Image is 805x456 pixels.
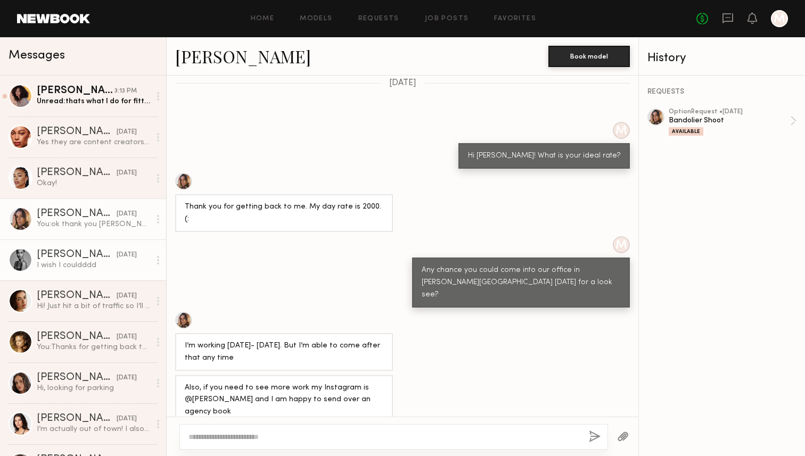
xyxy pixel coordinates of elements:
div: [DATE] [117,168,137,178]
button: Book model [548,46,630,67]
div: I’m working [DATE]- [DATE]. But I’m able to come after that any time [185,340,383,364]
div: [DATE] [117,250,137,260]
div: Hi! Just hit a bit of traffic so I’ll be there ~10 after! [37,301,150,311]
div: [PERSON_NAME] [37,209,117,219]
span: [DATE] [389,79,416,88]
a: Models [300,15,332,22]
div: 3:13 PM [114,86,137,96]
a: [PERSON_NAME] [175,45,311,68]
div: You: ok thank you [PERSON_NAME]! we will circle back with you [37,219,150,229]
a: Favorites [494,15,536,22]
div: [PERSON_NAME] [37,331,117,342]
div: Yes they are content creators too [37,137,150,147]
div: [PERSON_NAME] [37,413,117,424]
div: REQUESTS [647,88,796,96]
div: [DATE] [117,291,137,301]
div: History [647,52,796,64]
div: Hi [PERSON_NAME]! What is your ideal rate? [468,150,620,162]
div: [DATE] [117,209,137,219]
div: [DATE] [117,332,137,342]
div: option Request • [DATE] [669,109,790,115]
div: Hi, looking for parking [37,383,150,393]
a: M [771,10,788,27]
span: Messages [9,49,65,62]
a: Job Posts [425,15,469,22]
div: Thank you for getting back to me. My day rate is 2000. (: [185,201,383,226]
a: optionRequest •[DATE]Bandolier ShootAvailable [669,109,796,136]
div: [PERSON_NAME] [37,250,117,260]
div: You: Thanks for getting back to [GEOGRAPHIC_DATA] :) No worries at all! But we will certainly kee... [37,342,150,352]
div: Any chance you could come into our office in [PERSON_NAME][GEOGRAPHIC_DATA] [DATE] for a look see? [422,264,620,301]
div: [PERSON_NAME] [37,291,117,301]
div: Available [669,127,703,136]
div: Also, if you need to see more work my Instagram is @[PERSON_NAME] and I am happy to send over an ... [185,382,383,419]
div: [DATE] [117,414,137,424]
div: Bandolier Shoot [669,115,790,126]
div: I wish I couldddd [37,260,150,270]
a: Book model [548,51,630,60]
div: [DATE] [117,127,137,137]
div: [PERSON_NAME] [37,168,117,178]
div: [PERSON_NAME] [37,86,114,96]
div: Okay! [37,178,150,188]
div: [PERSON_NAME] [37,127,117,137]
div: [PERSON_NAME] [37,372,117,383]
a: Home [251,15,275,22]
div: Unread: thats what I do for fittings [37,96,150,106]
div: [DATE] [117,373,137,383]
a: Requests [358,15,399,22]
div: I’m actually out of town! I also have a 4 hr minimum. Hopefully we will get a chance to work toge... [37,424,150,434]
